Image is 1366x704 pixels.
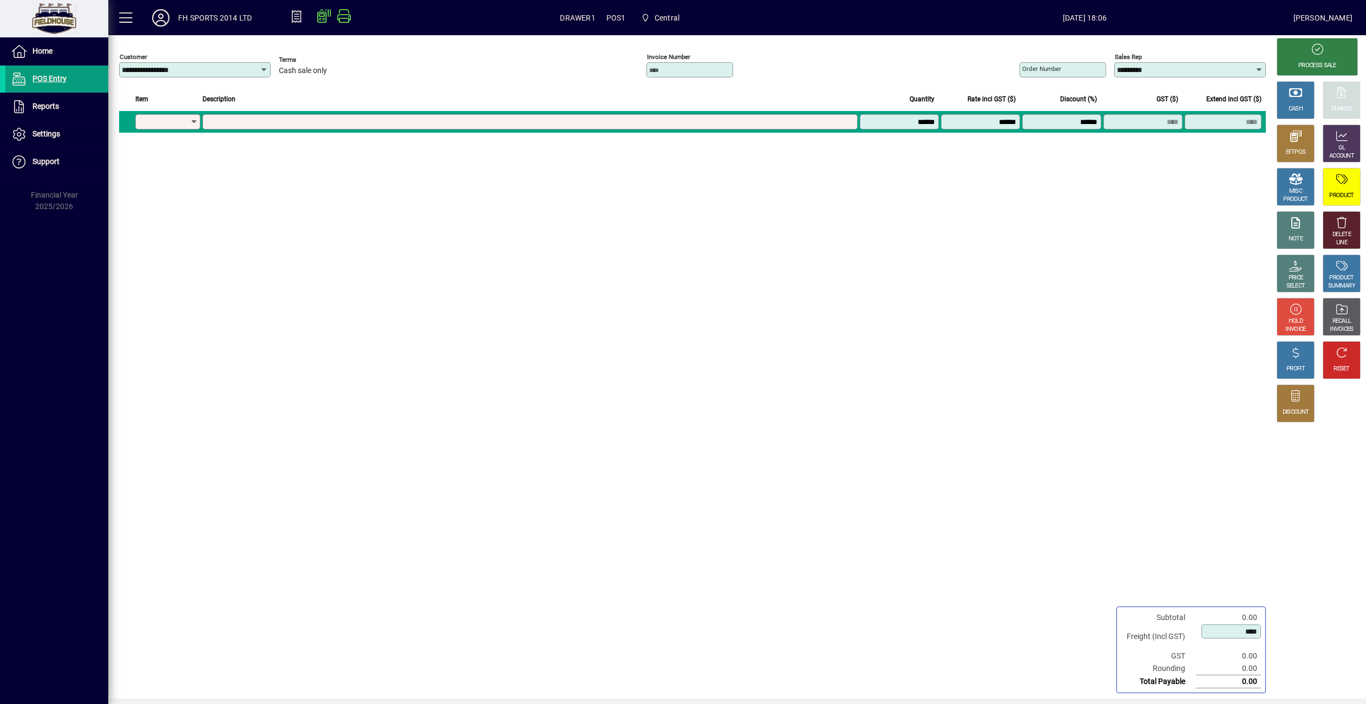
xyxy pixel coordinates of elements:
[1156,93,1178,105] span: GST ($)
[5,93,108,120] a: Reports
[5,148,108,175] a: Support
[1329,152,1354,160] div: ACCOUNT
[1332,317,1351,325] div: RECALL
[647,53,690,61] mat-label: Invoice number
[32,47,53,55] span: Home
[1331,105,1352,113] div: CHARGE
[143,8,178,28] button: Profile
[636,8,684,28] span: Central
[1286,148,1306,157] div: EFTPOS
[32,157,60,166] span: Support
[1196,611,1261,624] td: 0.00
[1336,239,1347,247] div: LINE
[1285,325,1305,334] div: INVOICE
[968,93,1016,105] span: Rate incl GST ($)
[1196,650,1261,662] td: 0.00
[1022,65,1061,73] mat-label: Order number
[1338,144,1345,152] div: GL
[1115,53,1142,61] mat-label: Sales rep
[279,67,327,75] span: Cash sale only
[1293,9,1352,27] div: [PERSON_NAME]
[202,93,236,105] span: Description
[120,53,147,61] mat-label: Customer
[910,93,934,105] span: Quantity
[1121,611,1196,624] td: Subtotal
[1121,662,1196,675] td: Rounding
[560,9,595,27] span: DRAWER1
[1286,365,1305,373] div: PROFIT
[32,102,59,110] span: Reports
[1289,235,1303,243] div: NOTE
[1298,62,1336,70] div: PROCESS SALE
[5,121,108,148] a: Settings
[1329,192,1354,200] div: PRODUCT
[655,9,679,27] span: Central
[876,9,1293,27] span: [DATE] 18:06
[1289,274,1303,282] div: PRICE
[1332,231,1351,239] div: DELETE
[32,74,67,83] span: POS Entry
[1121,624,1196,650] td: Freight (Incl GST)
[1289,317,1303,325] div: HOLD
[1329,274,1354,282] div: PRODUCT
[5,38,108,65] a: Home
[1121,650,1196,662] td: GST
[1121,675,1196,688] td: Total Payable
[279,56,344,63] span: Terms
[1060,93,1097,105] span: Discount (%)
[1206,93,1262,105] span: Extend incl GST ($)
[606,9,626,27] span: POS1
[135,93,148,105] span: Item
[1289,187,1302,195] div: MISC
[32,129,60,138] span: Settings
[1328,282,1355,290] div: SUMMARY
[1289,105,1303,113] div: CASH
[1286,282,1305,290] div: SELECT
[1283,195,1308,204] div: PRODUCT
[1330,325,1353,334] div: INVOICES
[1196,675,1261,688] td: 0.00
[1196,662,1261,675] td: 0.00
[1283,408,1309,416] div: DISCOUNT
[1334,365,1350,373] div: RESET
[178,9,252,27] div: FH SPORTS 2014 LTD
